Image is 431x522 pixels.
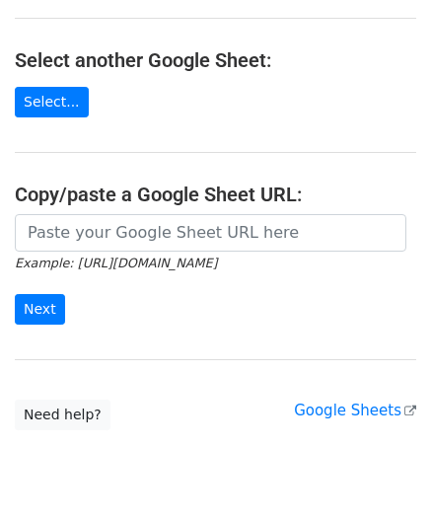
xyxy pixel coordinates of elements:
[15,400,110,430] a: Need help?
[15,214,406,252] input: Paste your Google Sheet URL here
[15,183,416,206] h4: Copy/paste a Google Sheet URL:
[15,256,217,270] small: Example: [URL][DOMAIN_NAME]
[15,87,89,117] a: Select...
[15,294,65,325] input: Next
[332,427,431,522] iframe: Chat Widget
[15,48,416,72] h4: Select another Google Sheet:
[294,402,416,419] a: Google Sheets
